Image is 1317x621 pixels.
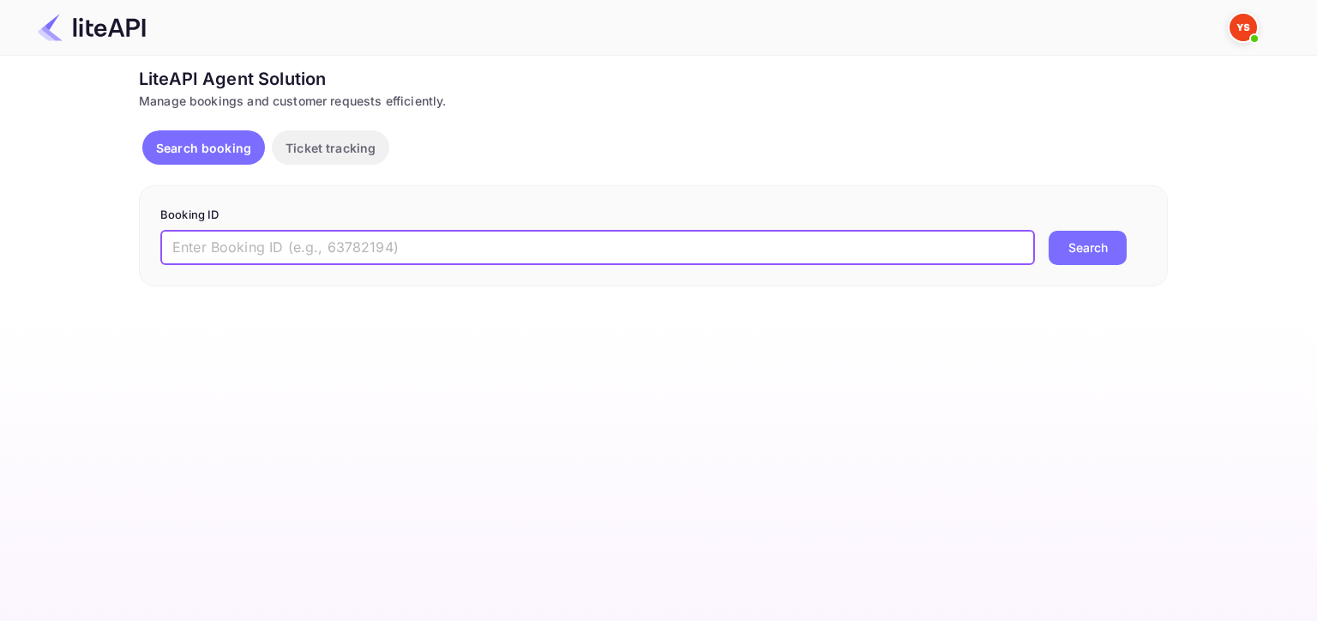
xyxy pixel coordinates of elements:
p: Ticket tracking [286,139,376,157]
button: Search [1049,231,1127,265]
img: LiteAPI Logo [38,14,146,41]
img: Yandex Support [1230,14,1257,41]
p: Booking ID [160,207,1146,224]
div: LiteAPI Agent Solution [139,66,1168,92]
p: Search booking [156,139,251,157]
div: Manage bookings and customer requests efficiently. [139,92,1168,110]
input: Enter Booking ID (e.g., 63782194) [160,231,1035,265]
